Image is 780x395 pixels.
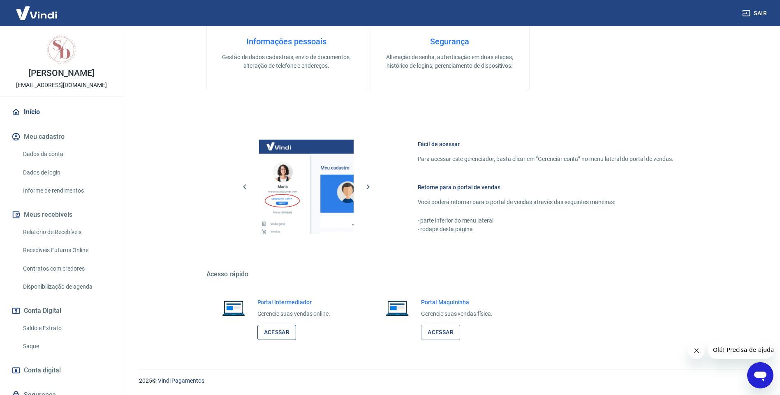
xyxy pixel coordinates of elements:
[206,270,693,278] h5: Acesso rápido
[10,302,113,320] button: Conta Digital
[20,146,113,163] a: Dados da conta
[257,325,296,340] a: Acessar
[220,37,353,46] h4: Informações pessoais
[418,155,674,163] p: Para acessar este gerenciador, basta clicar em “Gerenciar conta” no menu lateral do portal de ven...
[383,53,516,70] p: Alteração de senha, autenticação em duas etapas, histórico de logins, gerenciamento de dispositivos.
[383,37,516,46] h4: Segurança
[20,164,113,181] a: Dados de login
[421,325,460,340] a: Acessar
[20,242,113,259] a: Recebíveis Futuros Online
[158,377,204,384] a: Vindi Pagamentos
[220,53,353,70] p: Gestão de dados cadastrais, envio de documentos, alteração de telefone e endereços.
[20,278,113,295] a: Disponibilização de agenda
[688,342,705,359] iframe: Fechar mensagem
[257,310,331,318] p: Gerencie suas vendas online.
[20,260,113,277] a: Contratos com credores
[20,338,113,355] a: Saque
[259,140,354,234] img: Imagem da dashboard mostrando o botão de gerenciar conta na sidebar no lado esquerdo
[708,341,773,359] iframe: Mensagem da empresa
[10,103,113,121] a: Início
[418,198,674,207] p: Você poderá retornar para o portal de vendas através das seguintes maneiras:
[5,6,69,12] span: Olá! Precisa de ajuda?
[741,6,770,21] button: Sair
[421,298,493,306] h6: Portal Maquininha
[28,69,94,78] p: [PERSON_NAME]
[20,224,113,241] a: Relatório de Recebíveis
[139,377,760,385] p: 2025 ©
[747,362,773,388] iframe: Botão para abrir a janela de mensagens
[20,320,113,337] a: Saldo e Extrato
[257,298,331,306] h6: Portal Intermediador
[380,298,414,318] img: Imagem de um notebook aberto
[418,140,674,148] h6: Fácil de acessar
[421,310,493,318] p: Gerencie suas vendas física.
[418,183,674,191] h6: Retorne para o portal de vendas
[10,361,113,379] a: Conta digital
[216,298,251,318] img: Imagem de um notebook aberto
[10,128,113,146] button: Meu cadastro
[418,216,674,225] p: - parte inferior do menu lateral
[16,81,107,90] p: [EMAIL_ADDRESS][DOMAIN_NAME]
[20,182,113,199] a: Informe de rendimentos
[45,33,78,66] img: da6affc6-e9e8-4882-94b9-39dc5199d7ef.jpeg
[24,365,61,376] span: Conta digital
[418,225,674,234] p: - rodapé desta página
[10,206,113,224] button: Meus recebíveis
[10,0,63,25] img: Vindi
